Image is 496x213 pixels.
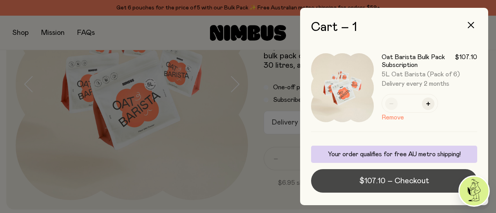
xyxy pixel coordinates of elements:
button: $107.10 – Checkout [311,169,477,193]
span: Delivery every 2 months [382,80,477,88]
h3: Oat Barista Bulk Pack Subscription [382,53,455,69]
img: agent [460,177,489,206]
h3: Optional add-ons [311,132,477,152]
button: Remove [382,113,404,122]
h2: Cart – 1 [311,20,477,34]
p: Your order qualifies for free AU metro shipping! [316,150,472,158]
span: 5L Oat Barista (Pack of 6) [382,71,460,78]
span: $107.10 – Checkout [359,175,429,186]
span: $107.10 [455,53,477,69]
